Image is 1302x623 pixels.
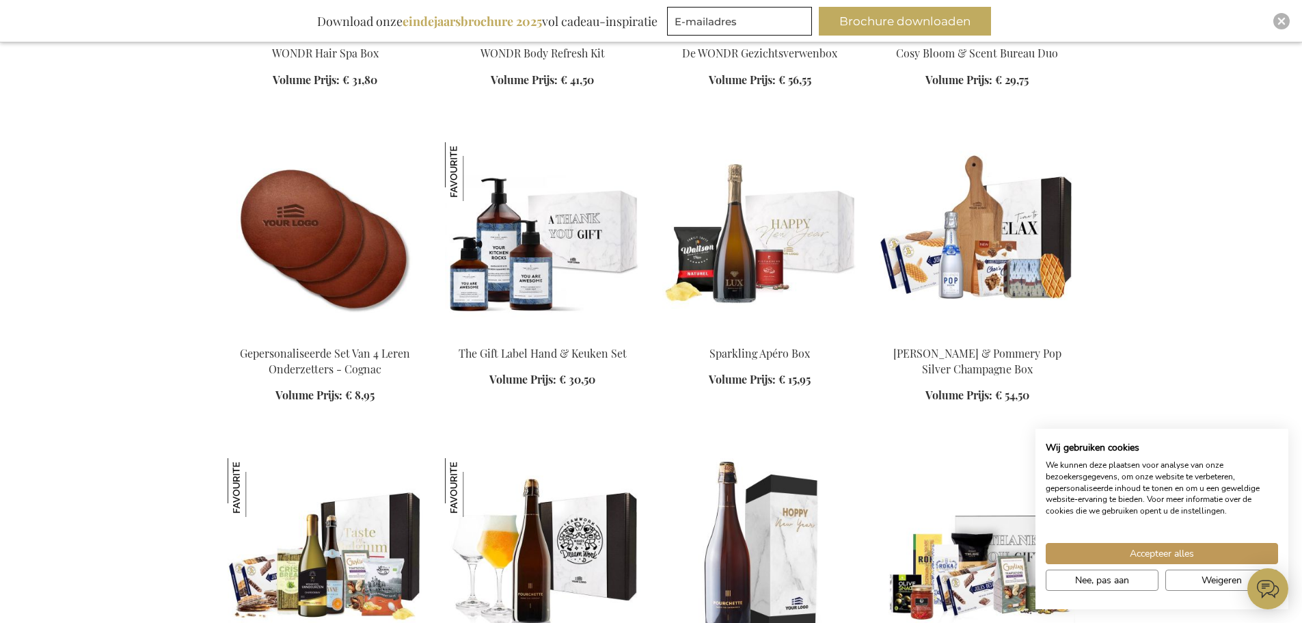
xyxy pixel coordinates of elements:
[1075,573,1129,587] span: Nee, pas aan
[880,328,1075,341] a: Sweet Delights & Pommery Pop Silver Champagne Box
[489,372,595,388] a: Volume Prijs: € 30,50
[667,7,812,36] input: E-mailadres
[273,72,340,87] span: Volume Prijs:
[273,72,377,88] a: Volume Prijs: € 31,80
[709,372,811,388] a: Volume Prijs: € 15,95
[560,72,594,87] span: € 41,50
[311,7,664,36] div: Download onze vol cadeau-inspiratie
[1277,17,1286,25] img: Close
[345,388,375,402] span: € 8,95
[667,7,816,40] form: marketing offers and promotions
[445,142,504,201] img: The Gift Label Hand & Keuken Set
[1202,573,1242,587] span: Weigeren
[275,388,375,403] a: Volume Prijs: € 8,95
[778,72,811,87] span: € 56,55
[1273,13,1290,29] div: Close
[893,346,1061,376] a: [PERSON_NAME] & Pommery Pop Silver Champagne Box
[709,346,810,360] a: Sparkling Apéro Box
[662,142,858,334] img: Sparkling Apero Box
[489,372,556,386] span: Volume Prijs:
[662,328,858,341] a: Sparkling Apero Box
[709,372,776,386] span: Volume Prijs:
[995,388,1029,402] span: € 54,50
[228,458,286,517] img: Taste Of Belgium Gift Set
[228,142,423,334] img: Gepersonaliseerde Set Van 4 Leren Onderzetters - Cognac
[1046,543,1278,564] button: Accepteer alle cookies
[491,72,594,88] a: Volume Prijs: € 41,50
[995,72,1029,87] span: € 29,75
[228,328,423,341] a: Gepersonaliseerde Set Van 4 Leren Onderzetters - Cognac
[778,372,811,386] span: € 15,95
[275,388,342,402] span: Volume Prijs:
[925,388,1029,403] a: Volume Prijs: € 54,50
[925,388,992,402] span: Volume Prijs:
[272,46,379,60] a: WONDR Hair Spa Box
[1046,442,1278,454] h2: Wij gebruiken cookies
[445,458,504,517] img: Fourchette Bier Gift Box
[896,46,1058,60] a: Cosy Bloom & Scent Bureau Duo
[491,72,558,87] span: Volume Prijs:
[403,13,542,29] b: eindejaarsbrochure 2025
[925,72,1029,88] a: Volume Prijs: € 29,75
[459,346,627,360] a: The Gift Label Hand & Keuken Set
[342,72,377,87] span: € 31,80
[1046,460,1278,517] p: We kunnen deze plaatsen voor analyse van onze bezoekersgegevens, om onze website te verbeteren, g...
[709,72,776,87] span: Volume Prijs:
[480,46,605,60] a: WONDR Body Refresh Kit
[682,46,837,60] a: De WONDR Gezichtsverwenbox
[880,142,1075,334] img: Sweet Delights & Pommery Pop Silver Champagne Box
[445,142,640,334] img: The Gift Label Hand & Kitchen Set
[1165,570,1278,591] button: Alle cookies weigeren
[445,328,640,341] a: The Gift Label Hand & Kitchen Set The Gift Label Hand & Keuken Set
[1247,568,1288,609] iframe: belco-activator-frame
[925,72,992,87] span: Volume Prijs:
[1046,570,1158,591] button: Pas cookie voorkeuren aan
[240,346,410,376] a: Gepersonaliseerde Set Van 4 Leren Onderzetters - Cognac
[559,372,595,386] span: € 30,50
[1130,546,1194,561] span: Accepteer alles
[709,72,811,88] a: Volume Prijs: € 56,55
[819,7,991,36] button: Brochure downloaden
